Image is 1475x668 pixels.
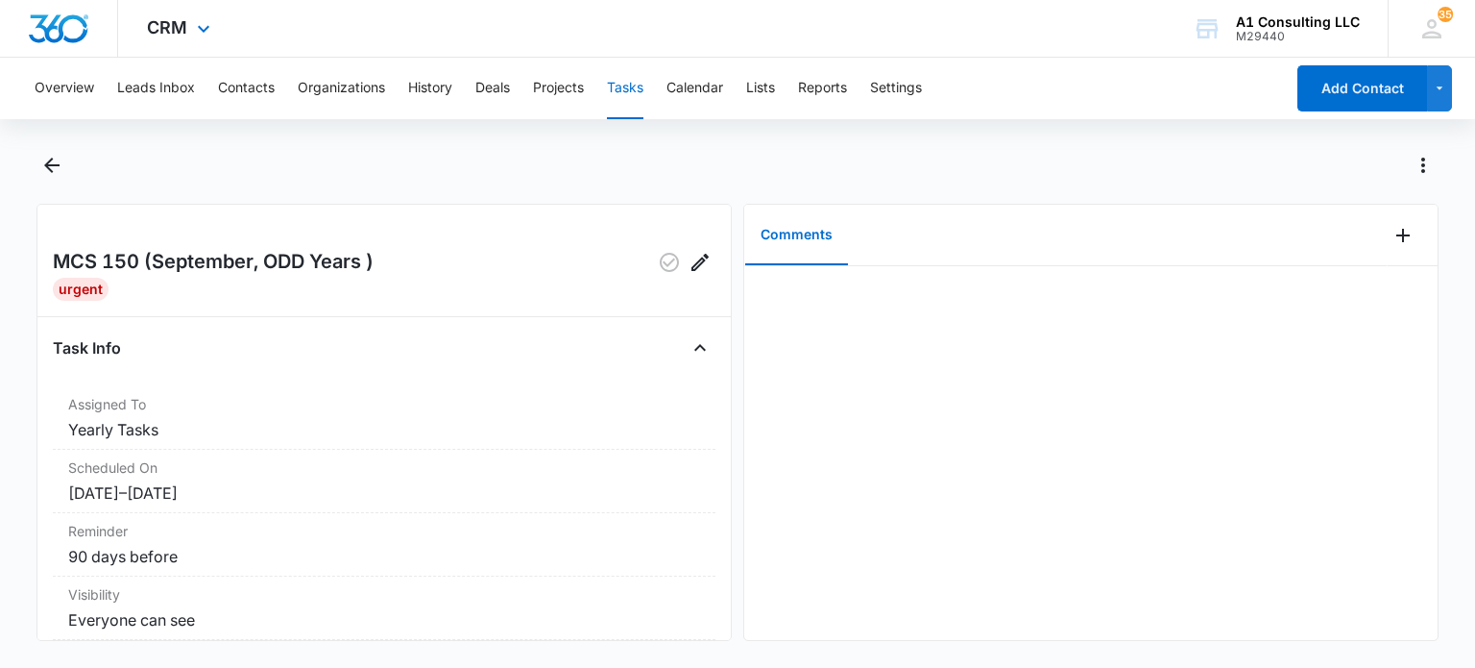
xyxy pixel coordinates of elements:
button: Add Comment [1388,220,1418,251]
span: CRM [147,17,187,37]
h4: Task Info [53,336,121,359]
h2: MCS 150 (September, ODD Years ) [53,247,374,278]
div: VisibilityEveryone can see [53,577,715,640]
div: Urgent [53,278,109,301]
button: Lists [746,58,775,119]
button: Tasks [607,58,643,119]
button: Deals [475,58,510,119]
button: Back [36,150,66,181]
button: Edit [685,247,715,278]
button: History [408,58,452,119]
dt: Scheduled On [68,458,700,478]
dt: Reminder [68,521,700,541]
dt: Assigned To [68,394,700,414]
button: Organizations [298,58,385,119]
button: Leads Inbox [117,58,195,119]
dt: Visibility [68,584,700,605]
div: Assigned ToYearly Tasks [53,386,715,450]
dd: Everyone can see [68,608,700,631]
button: Contacts [218,58,275,119]
dd: [DATE] – [DATE] [68,482,700,505]
button: Actions [1408,150,1439,181]
button: Add Contact [1297,65,1427,111]
dd: Yearly Tasks [68,418,700,441]
button: Comments [745,206,848,265]
div: account name [1236,14,1360,30]
button: Projects [533,58,584,119]
button: Overview [35,58,94,119]
button: Calendar [666,58,723,119]
div: notifications count [1438,7,1453,22]
div: Reminder90 days before [53,513,715,577]
button: Settings [870,58,922,119]
div: Scheduled On[DATE]–[DATE] [53,450,715,513]
dd: 90 days before [68,545,700,568]
button: Reports [798,58,847,119]
button: Close [685,333,715,363]
div: account id [1236,30,1360,43]
span: 35 [1438,7,1453,22]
